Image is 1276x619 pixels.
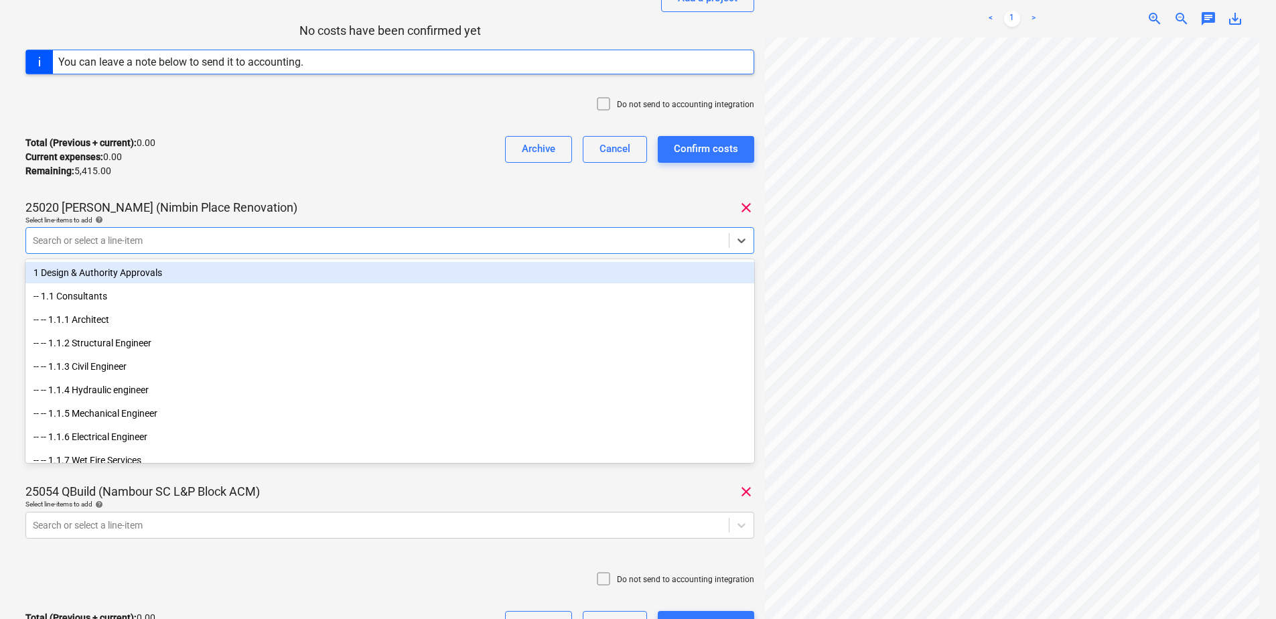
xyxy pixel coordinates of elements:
[1227,11,1243,27] span: save_alt
[1004,11,1020,27] a: Page 1 is your current page
[25,332,754,354] div: -- -- 1.1.2 Structural Engineer
[58,56,303,68] div: You can leave a note below to send it to accounting.
[1147,11,1163,27] span: zoom_in
[25,309,754,330] div: -- -- 1.1.1 Architect
[25,151,103,162] strong: Current expenses :
[658,136,754,163] button: Confirm costs
[92,216,103,224] span: help
[1025,11,1042,27] a: Next page
[617,99,754,111] p: Do not send to accounting integration
[25,165,74,176] strong: Remaining :
[25,379,754,401] div: -- -- 1.1.4 Hydraulic engineer
[25,356,754,377] div: -- -- 1.1.3 Civil Engineer
[1174,11,1190,27] span: zoom_out
[92,500,103,508] span: help
[983,11,999,27] a: Previous page
[674,140,738,157] div: Confirm costs
[1200,11,1216,27] span: chat
[738,484,754,500] span: clear
[617,574,754,586] p: Do not send to accounting integration
[25,262,754,283] div: 1 Design & Authority Approvals
[25,216,754,224] div: Select line-items to add
[599,140,630,157] div: Cancel
[25,23,754,39] p: No costs have been confirmed yet
[25,200,297,216] p: 25020 [PERSON_NAME] (Nimbin Place Renovation)
[25,164,111,178] p: 5,415.00
[25,137,137,148] strong: Total (Previous + current) :
[25,484,260,500] p: 25054 QBuild (Nambour SC L&P Block ACM)
[25,150,122,164] p: 0.00
[583,136,647,163] button: Cancel
[505,136,572,163] button: Archive
[522,140,555,157] div: Archive
[25,403,754,424] div: -- -- 1.1.5 Mechanical Engineer
[1209,555,1276,619] iframe: Chat Widget
[25,450,754,471] div: -- -- 1.1.7 Wet Fire Services
[25,136,155,150] p: 0.00
[25,426,754,448] div: -- -- 1.1.6 Electrical Engineer
[25,500,754,508] div: Select line-items to add
[738,200,754,216] span: clear
[25,285,754,307] div: -- 1.1 Consultants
